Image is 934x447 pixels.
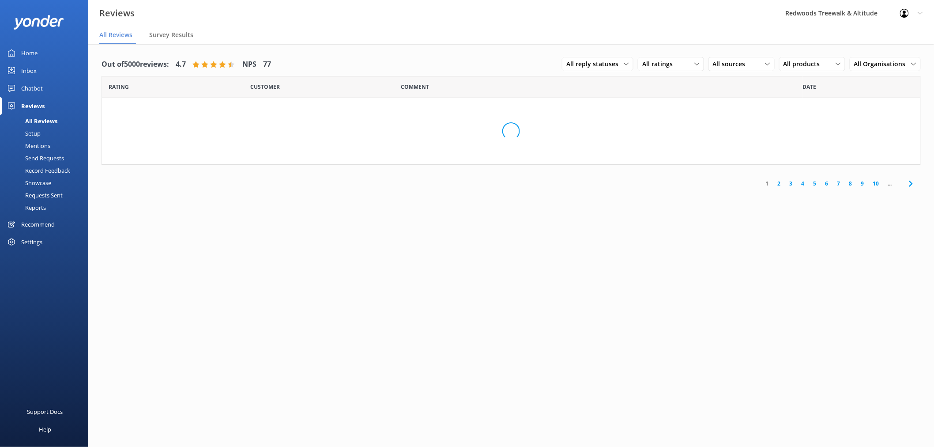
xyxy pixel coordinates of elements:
[176,59,186,70] h4: 4.7
[809,179,821,188] a: 5
[5,152,64,164] div: Send Requests
[263,59,271,70] h4: 77
[854,59,911,69] span: All Organisations
[21,233,42,251] div: Settings
[99,30,132,39] span: All Reviews
[797,179,809,188] a: 4
[857,179,869,188] a: 9
[109,83,129,91] span: Date
[5,164,88,177] a: Record Feedback
[5,201,46,214] div: Reports
[5,201,88,214] a: Reports
[713,59,751,69] span: All sources
[761,179,773,188] a: 1
[21,97,45,115] div: Reviews
[5,177,51,189] div: Showcase
[803,83,817,91] span: Date
[869,179,884,188] a: 10
[785,179,797,188] a: 3
[821,179,833,188] a: 6
[5,127,88,140] a: Setup
[5,164,70,177] div: Record Feedback
[5,127,41,140] div: Setup
[5,189,63,201] div: Requests Sent
[5,152,88,164] a: Send Requests
[39,420,51,438] div: Help
[773,179,785,188] a: 2
[566,59,624,69] span: All reply statuses
[5,140,88,152] a: Mentions
[21,62,37,80] div: Inbox
[884,179,896,188] span: ...
[5,115,88,127] a: All Reviews
[642,59,678,69] span: All ratings
[5,189,88,201] a: Requests Sent
[27,403,63,420] div: Support Docs
[845,179,857,188] a: 8
[149,30,193,39] span: Survey Results
[21,80,43,97] div: Chatbot
[401,83,429,91] span: Question
[5,140,50,152] div: Mentions
[5,177,88,189] a: Showcase
[21,216,55,233] div: Recommend
[833,179,845,188] a: 7
[102,59,169,70] h4: Out of 5000 reviews:
[242,59,256,70] h4: NPS
[783,59,825,69] span: All products
[250,83,280,91] span: Date
[21,44,38,62] div: Home
[99,6,135,20] h3: Reviews
[13,15,64,30] img: yonder-white-logo.png
[5,115,57,127] div: All Reviews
